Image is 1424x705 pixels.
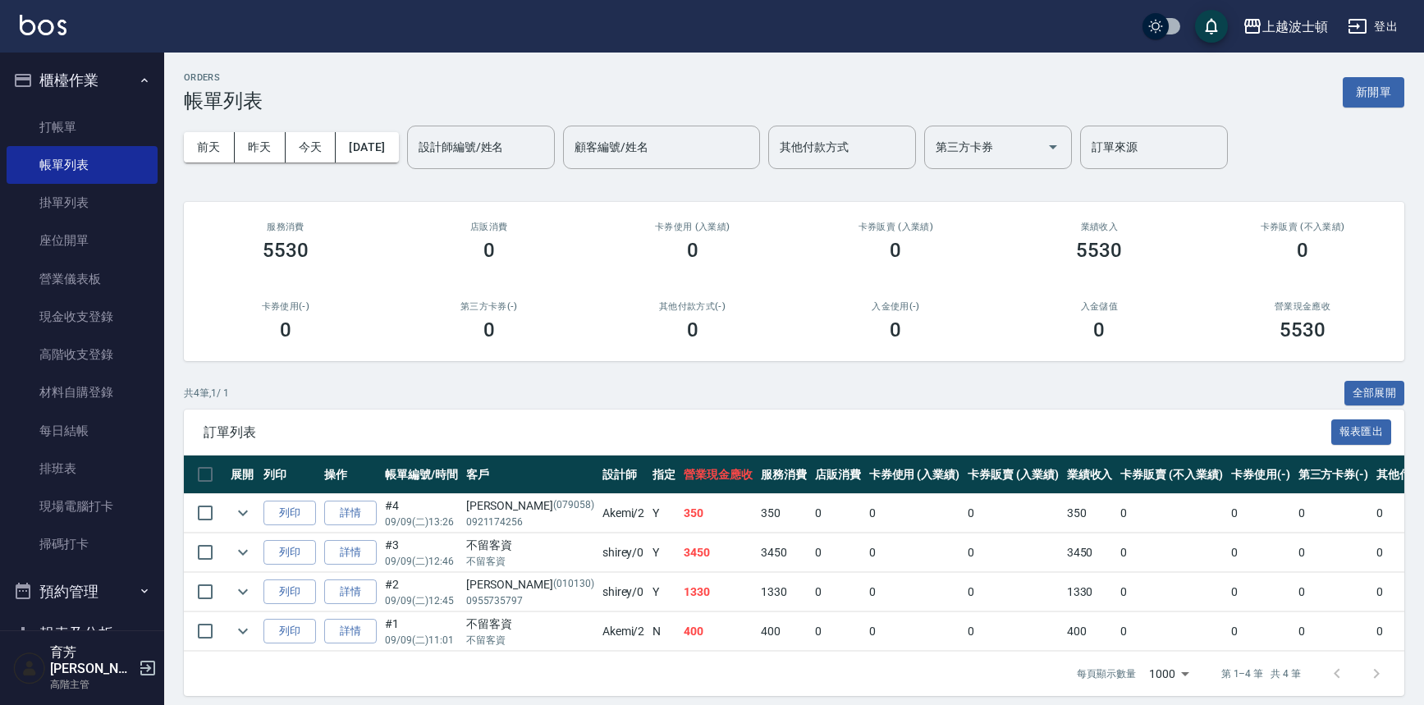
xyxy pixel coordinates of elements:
button: Open [1040,134,1066,160]
h2: 卡券販賣 (入業績) [813,222,978,232]
td: 3450 [757,533,811,572]
td: 0 [1294,533,1373,572]
th: 卡券使用(-) [1227,456,1294,494]
p: 0955735797 [466,593,594,608]
td: 350 [680,494,757,533]
td: 0 [865,612,964,651]
h5: 育芳[PERSON_NAME] [50,644,134,677]
td: 1330 [757,573,811,611]
button: 新開單 [1343,77,1404,108]
h2: 其他付款方式(-) [611,301,775,312]
td: 0 [811,612,865,651]
div: 上越波士頓 [1262,16,1328,37]
p: 0921174256 [466,515,594,529]
button: 列印 [263,619,316,644]
a: 掛單列表 [7,184,158,222]
td: 0 [1294,494,1373,533]
td: #2 [381,573,462,611]
th: 卡券使用 (入業績) [865,456,964,494]
th: 展開 [227,456,259,494]
th: 營業現金應收 [680,456,757,494]
h3: 0 [483,318,495,341]
button: expand row [231,540,255,565]
th: 卡券販賣 (不入業績) [1116,456,1226,494]
button: 前天 [184,132,235,163]
td: 1330 [1063,573,1117,611]
button: 列印 [263,540,316,565]
button: 登出 [1341,11,1404,42]
th: 指定 [648,456,680,494]
div: [PERSON_NAME] [466,497,594,515]
p: 不留客資 [466,554,594,569]
h2: 第三方卡券(-) [407,301,571,312]
a: 詳情 [324,619,377,644]
p: 高階主管 [50,677,134,692]
td: 0 [964,533,1063,572]
div: [PERSON_NAME] [466,576,594,593]
td: Akemi /2 [598,494,649,533]
td: 0 [1294,573,1373,611]
td: 400 [1063,612,1117,651]
a: 現金收支登錄 [7,298,158,336]
div: 1000 [1142,652,1195,696]
td: 400 [757,612,811,651]
img: Logo [20,15,66,35]
th: 客戶 [462,456,598,494]
td: #4 [381,494,462,533]
a: 新開單 [1343,84,1404,99]
button: 報表及分析 [7,612,158,655]
td: 0 [811,494,865,533]
td: N [648,612,680,651]
td: 3450 [680,533,757,572]
button: [DATE] [336,132,398,163]
td: 0 [1227,573,1294,611]
p: 09/09 (二) 12:46 [385,554,458,569]
td: 0 [865,573,964,611]
button: save [1195,10,1228,43]
p: 09/09 (二) 13:26 [385,515,458,529]
th: 店販消費 [811,456,865,494]
td: Y [648,533,680,572]
button: 上越波士頓 [1236,10,1335,43]
td: 0 [1116,612,1226,651]
button: expand row [231,579,255,604]
th: 帳單編號/時間 [381,456,462,494]
p: 每頁顯示數量 [1077,666,1136,681]
h3: 0 [890,318,901,341]
p: 09/09 (二) 11:01 [385,633,458,648]
a: 詳情 [324,501,377,526]
th: 業績收入 [1063,456,1117,494]
h3: 0 [687,239,698,262]
td: 0 [1227,533,1294,572]
td: 0 [1116,573,1226,611]
td: 400 [680,612,757,651]
td: Y [648,573,680,611]
a: 排班表 [7,450,158,488]
td: 0 [964,612,1063,651]
td: 1330 [680,573,757,611]
td: 0 [1116,494,1226,533]
h3: 服務消費 [204,222,368,232]
th: 第三方卡券(-) [1294,456,1373,494]
a: 座位開單 [7,222,158,259]
td: 0 [1227,612,1294,651]
th: 卡券販賣 (入業績) [964,456,1063,494]
h3: 0 [1093,318,1105,341]
h2: 業績收入 [1017,222,1181,232]
button: 昨天 [235,132,286,163]
td: 3450 [1063,533,1117,572]
a: 打帳單 [7,108,158,146]
a: 掃碼打卡 [7,525,158,563]
p: 共 4 筆, 1 / 1 [184,386,229,401]
p: 09/09 (二) 12:45 [385,593,458,608]
td: shirey /0 [598,573,649,611]
td: 0 [811,573,865,611]
span: 訂單列表 [204,424,1331,441]
h2: 營業現金應收 [1220,301,1385,312]
h3: 5530 [1280,318,1326,341]
a: 報表匯出 [1331,423,1392,439]
td: 0 [1116,533,1226,572]
h3: 0 [890,239,901,262]
h2: 入金儲值 [1017,301,1181,312]
a: 營業儀表板 [7,260,158,298]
